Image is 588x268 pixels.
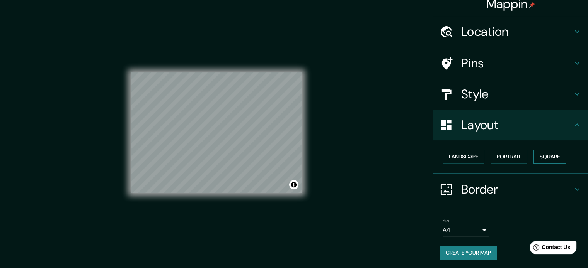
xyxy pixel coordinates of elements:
div: Pins [433,48,588,79]
div: A4 [443,224,489,236]
h4: Layout [461,117,573,133]
h4: Pins [461,56,573,71]
button: Create your map [440,246,497,260]
label: Size [443,217,451,224]
div: Border [433,174,588,205]
button: Portrait [491,150,527,164]
button: Landscape [443,150,484,164]
img: pin-icon.png [529,2,535,8]
h4: Border [461,182,573,197]
div: Layout [433,110,588,140]
h4: Style [461,86,573,102]
div: Location [433,16,588,47]
h4: Location [461,24,573,39]
button: Square [533,150,566,164]
iframe: Help widget launcher [519,238,579,260]
div: Style [433,79,588,110]
canvas: Map [131,72,302,193]
button: Toggle attribution [289,180,298,189]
